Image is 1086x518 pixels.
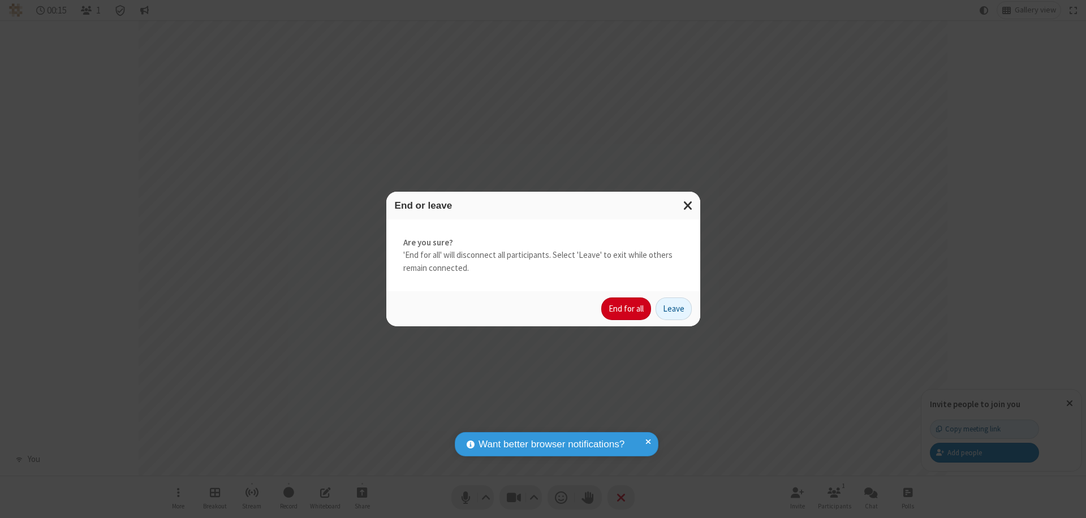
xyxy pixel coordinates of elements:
div: 'End for all' will disconnect all participants. Select 'Leave' to exit while others remain connec... [386,219,700,292]
h3: End or leave [395,200,692,211]
button: Leave [656,297,692,320]
strong: Are you sure? [403,236,683,249]
button: End for all [601,297,651,320]
button: Close modal [676,192,700,219]
span: Want better browser notifications? [479,437,624,452]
